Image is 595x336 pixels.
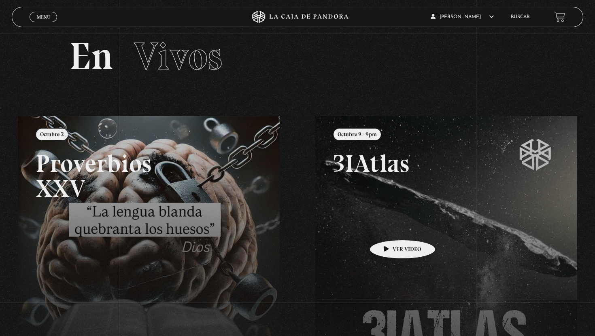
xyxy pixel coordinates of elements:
h2: En [69,37,526,76]
a: View your shopping cart [554,11,565,22]
span: [PERSON_NAME] [431,15,494,19]
span: Vivos [134,33,222,79]
a: Buscar [511,15,530,19]
span: Cerrar [34,21,53,27]
span: Menu [37,15,50,19]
